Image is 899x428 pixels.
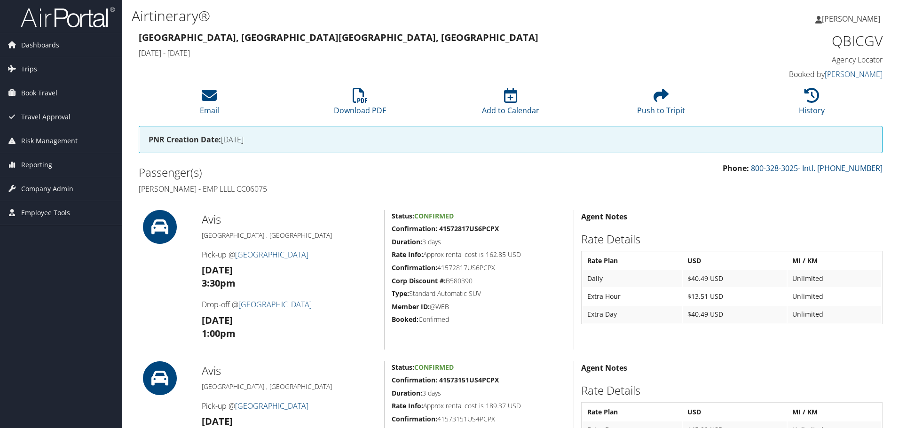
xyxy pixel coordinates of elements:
[139,164,504,180] h2: Passenger(s)
[788,270,881,287] td: Unlimited
[788,288,881,305] td: Unlimited
[202,415,233,428] strong: [DATE]
[683,288,787,305] td: $13.51 USD
[788,306,881,323] td: Unlimited
[392,237,567,247] h5: 3 days
[637,93,685,116] a: Push to Tripit
[392,211,414,220] strong: Status:
[392,414,437,423] strong: Confirmation:
[202,211,377,227] h2: Avis
[583,306,681,323] td: Extra Day
[21,33,59,57] span: Dashboards
[707,31,883,51] h1: QBICGV
[149,134,221,145] strong: PNR Creation Date:
[21,201,70,225] span: Employee Tools
[788,404,881,420] th: MI / KM
[392,389,567,398] h5: 3 days
[149,136,873,143] h4: [DATE]
[235,249,308,260] a: [GEOGRAPHIC_DATA]
[414,363,454,372] span: Confirmed
[392,401,567,411] h5: Approx rental cost is 189.37 USD
[392,401,423,410] strong: Rate Info:
[139,184,504,194] h4: [PERSON_NAME] - EMP LLLL CC06075
[392,315,418,324] strong: Booked:
[392,375,499,384] strong: Confirmation: 41573151US4PCPX
[392,263,437,272] strong: Confirmation:
[21,177,73,201] span: Company Admin
[21,105,71,129] span: Travel Approval
[392,315,567,324] h5: Confirmed
[581,231,883,247] h2: Rate Details
[788,252,881,269] th: MI / KM
[392,250,567,259] h5: Approx rental cost is 162.85 USD
[581,363,627,373] strong: Agent Notes
[392,263,567,272] h5: 41572817US6PCPX
[202,277,236,289] strong: 3:30pm
[683,404,787,420] th: USD
[683,252,787,269] th: USD
[799,93,825,116] a: History
[683,270,787,287] td: $40.49 USD
[139,48,693,58] h4: [DATE] - [DATE]
[581,211,627,222] strong: Agent Notes
[202,299,377,310] h4: Drop-off @
[202,363,377,379] h2: Avis
[414,211,454,220] span: Confirmed
[392,237,422,246] strong: Duration:
[482,93,539,116] a: Add to Calendar
[392,224,499,233] strong: Confirmation: 41572817US6PCPX
[202,327,236,340] strong: 1:00pm
[707,54,883,65] h4: Agency Locator
[392,250,423,259] strong: Rate Info:
[202,401,377,411] h4: Pick-up @
[815,5,890,33] a: [PERSON_NAME]
[392,389,422,397] strong: Duration:
[21,153,52,177] span: Reporting
[723,163,749,173] strong: Phone:
[583,404,681,420] th: Rate Plan
[392,276,567,286] h5: B580390
[202,231,377,240] h5: [GEOGRAPHIC_DATA] , [GEOGRAPHIC_DATA]
[392,414,567,424] h5: 41573151US4PCPX
[21,6,115,28] img: airportal-logo.png
[202,382,377,391] h5: [GEOGRAPHIC_DATA] , [GEOGRAPHIC_DATA]
[21,81,57,105] span: Book Travel
[751,163,883,173] a: 800-328-3025- Intl. [PHONE_NUMBER]
[21,57,37,81] span: Trips
[139,31,538,44] strong: [GEOGRAPHIC_DATA], [GEOGRAPHIC_DATA] [GEOGRAPHIC_DATA], [GEOGRAPHIC_DATA]
[392,363,414,372] strong: Status:
[825,69,883,79] a: [PERSON_NAME]
[392,289,567,298] h5: Standard Automatic SUV
[202,314,233,327] strong: [DATE]
[581,382,883,398] h2: Rate Details
[707,69,883,79] h4: Booked by
[334,93,386,116] a: Download PDF
[235,401,308,411] a: [GEOGRAPHIC_DATA]
[392,302,430,311] strong: Member ID:
[200,93,219,116] a: Email
[683,306,787,323] td: $40.49 USD
[202,249,377,260] h4: Pick-up @
[392,276,446,285] strong: Corp Discount #:
[822,14,880,24] span: [PERSON_NAME]
[583,252,681,269] th: Rate Plan
[238,299,312,310] a: [GEOGRAPHIC_DATA]
[583,270,681,287] td: Daily
[21,129,78,153] span: Risk Management
[392,302,567,311] h5: @WEB
[132,6,637,26] h1: Airtinerary®
[202,264,233,276] strong: [DATE]
[583,288,681,305] td: Extra Hour
[392,289,409,298] strong: Type:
